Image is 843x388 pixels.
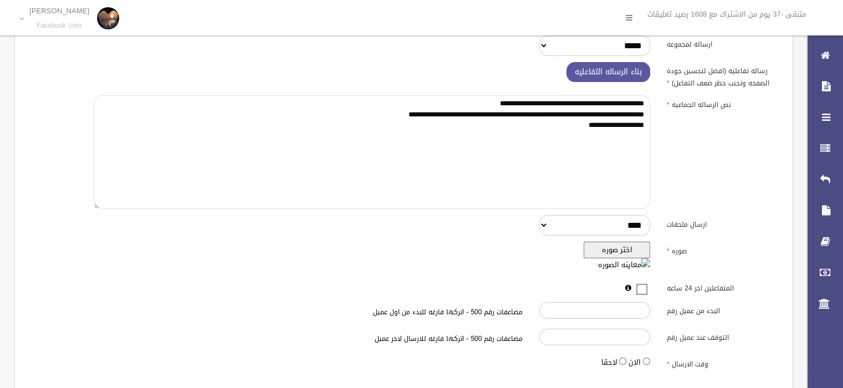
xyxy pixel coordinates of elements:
[598,258,650,272] img: معاينه الصوره
[566,62,650,83] button: بناء الرساله التفاعليه
[629,356,641,369] label: الان
[221,309,523,316] h6: مضاعفات رقم 500 - اتركها فارغه للبدء من اول عميل
[658,355,786,371] label: وقت الارسال
[658,35,786,51] label: ارساله لمجموعه
[658,279,786,294] label: المتفاعلين اخر 24 ساعه
[601,356,617,369] label: لاحقا
[658,302,786,318] label: البدء من عميل رقم
[221,335,523,343] h6: مضاعفات رقم 500 - اتركها فارغه للارسال لاخر عميل
[658,62,786,90] label: رساله تفاعليه (افضل لتحسين جوده الصفحه وتجنب حظر ضعف التفاعل)
[584,242,650,258] button: اختر صوره
[658,329,786,344] label: التوقف عند عميل رقم
[658,215,786,231] label: ارسال ملحقات
[658,95,786,111] label: نص الرساله الجماعيه
[29,7,89,15] p: [PERSON_NAME]
[29,22,89,30] small: Facebook User
[658,242,786,257] label: صوره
